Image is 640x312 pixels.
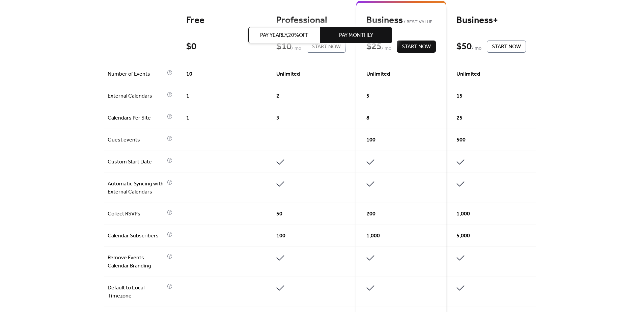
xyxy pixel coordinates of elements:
span: 8 [366,114,369,122]
span: 1 [186,92,189,100]
span: Default to Local Timezone [108,284,165,300]
div: $ 0 [186,41,196,53]
span: 15 [456,92,463,100]
div: Business [366,15,436,26]
span: 2 [276,92,279,100]
span: Custom Start Date [108,158,165,166]
span: 1,000 [366,232,380,240]
button: Start Now [397,41,436,53]
span: Number of Events [108,70,165,78]
span: / mo [472,45,481,53]
span: Automatic Syncing with External Calendars [108,180,165,196]
span: 5 [366,92,369,100]
span: BEST VALUE [403,18,433,26]
span: Unlimited [276,70,300,78]
button: Start Now [487,41,526,53]
span: 200 [366,210,375,218]
div: Free [186,15,256,26]
span: Guest events [108,136,165,144]
span: Remove Events Calendar Branding [108,254,165,270]
div: $ 50 [456,41,472,53]
span: 3 [276,114,279,122]
span: 1,000 [456,210,470,218]
button: Pay Monthly [320,27,392,43]
button: Pay Yearly,20%off [248,27,320,43]
span: Start Now [492,43,521,51]
span: 10 [186,70,192,78]
span: External Calendars [108,92,165,100]
span: 100 [366,136,375,144]
span: Unlimited [366,70,390,78]
span: Start Now [402,43,431,51]
span: Collect RSVPs [108,210,165,218]
span: 50 [276,210,282,218]
div: Business+ [456,15,526,26]
span: Calendar Subscribers [108,232,165,240]
span: 25 [456,114,463,122]
span: Pay Yearly, 20% off [260,31,308,40]
span: Unlimited [456,70,480,78]
span: Pay Monthly [339,31,373,40]
span: 5,000 [456,232,470,240]
span: 1 [186,114,189,122]
span: Calendars Per Site [108,114,165,122]
span: 100 [276,232,285,240]
span: 500 [456,136,466,144]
